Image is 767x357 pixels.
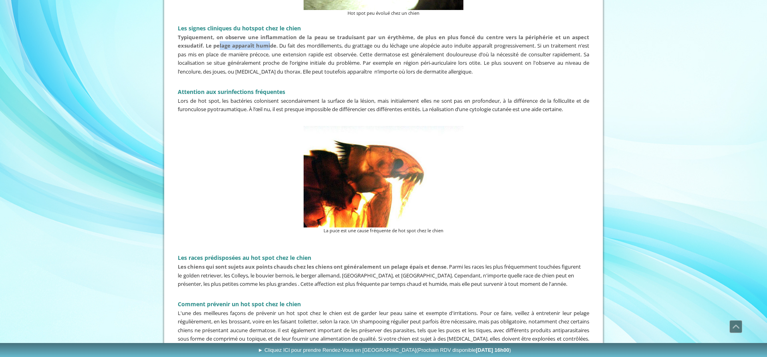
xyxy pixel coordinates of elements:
figcaption: La puce est une cause fréquente de hot spot chez le chien [304,227,463,234]
span: golden retriever, les Colleys, le bouvier bernois, le berger allemand, [GEOGRAPHIC_DATA], et [GEO... [178,272,574,288]
span: (Prochain RDV disponible ) [416,347,511,353]
span: Comment prévenir un hot spot chez le chien [178,300,301,308]
figcaption: Hot spot peu évolué chez un chien [304,10,463,17]
span: Défiler vers le haut [730,321,742,333]
span: Les signes cliniques du hotspot chez le chien [178,24,301,32]
span: Lors de hot spot, les bactéries colonisent secondairement la surface de la lésion, mais initialem... [178,97,589,113]
strong: Les chiens qui sont sujets aux points chauds chez les chiens ont généralement un pelage épais et ... [178,263,447,270]
b: [DATE] 16h00 [476,347,509,353]
strong: Typiquement, on observe une inflammation de la peau se traduisant par un érythème, de plus en plu... [178,34,589,50]
a: Défiler vers le haut [729,320,742,333]
strong: Les races prédisposées au hot spot chez le chien [178,254,311,261]
span: Attention aux surinfections fréquentes [178,88,285,96]
span: . Parmi les races les plus fréquemment touchées figurent le [178,263,581,279]
img: La puce est une cause fréquente de hot spot chez le chien [304,126,463,227]
span: ► Cliquez ICI pour prendre Rendez-Vous en [GEOGRAPHIC_DATA] [258,347,511,353]
span: . Du fait des mordillements, du grattage ou du léchage une alopécie auto induite apparaît progres... [178,34,589,75]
